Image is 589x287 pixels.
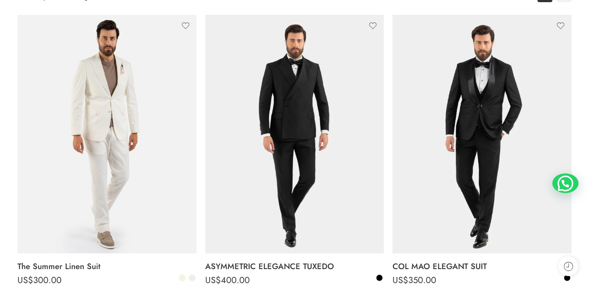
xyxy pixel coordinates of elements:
[178,274,186,282] a: Beige
[375,274,383,282] a: Black
[17,274,62,287] bdi: 300.00
[205,258,384,275] a: ASYMMETRIC ELEGANCE TUXEDO
[563,274,571,282] a: Black
[188,274,196,282] a: Off-White
[393,258,572,275] a: COL MAO ELEGANT SUIT
[205,274,250,287] bdi: 400.00
[393,274,408,287] span: US$
[205,274,221,287] span: US$
[17,274,33,287] span: US$
[393,274,436,287] bdi: 350.00
[17,258,196,275] a: The Summer Linen Suit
